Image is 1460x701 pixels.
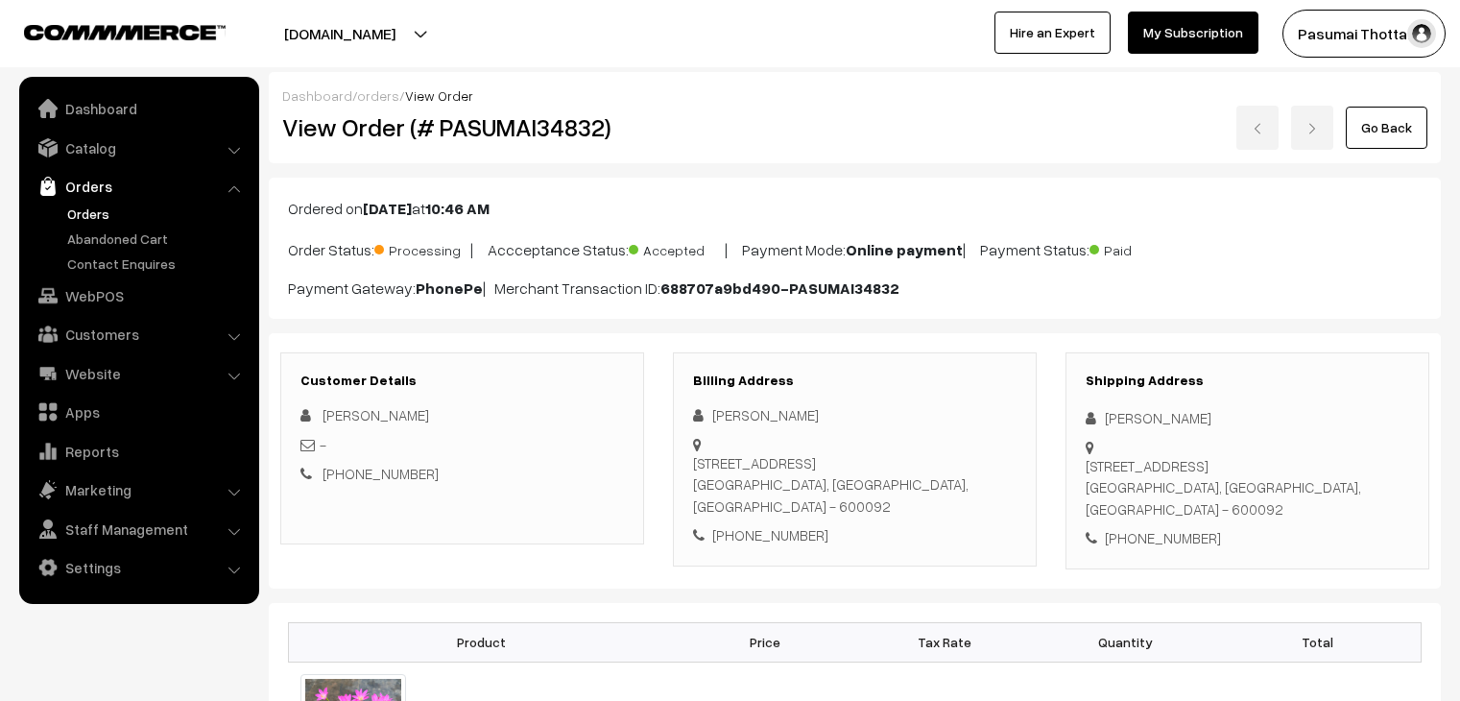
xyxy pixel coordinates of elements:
b: PhonePe [416,278,483,298]
img: user [1407,19,1436,48]
div: [PHONE_NUMBER] [693,524,1017,546]
span: Paid [1089,235,1185,260]
button: [DOMAIN_NAME] [217,10,463,58]
b: 10:46 AM [425,199,490,218]
div: [STREET_ADDRESS] [GEOGRAPHIC_DATA], [GEOGRAPHIC_DATA], [GEOGRAPHIC_DATA] - 600092 [693,452,1017,518]
th: Total [1215,622,1422,662]
a: Reports [24,434,252,469]
a: Dashboard [24,91,252,126]
th: Price [675,622,855,662]
a: Orders [62,204,252,224]
div: [PERSON_NAME] [1086,407,1409,429]
a: Website [24,356,252,391]
div: [PERSON_NAME] [693,404,1017,426]
p: Payment Gateway: | Merchant Transaction ID: [288,277,1422,300]
a: Marketing [24,472,252,507]
span: View Order [405,87,473,104]
a: WebPOS [24,278,252,313]
a: Apps [24,395,252,429]
div: [PHONE_NUMBER] [1086,527,1409,549]
p: Order Status: | Accceptance Status: | Payment Mode: | Payment Status: [288,235,1422,261]
h3: Shipping Address [1086,373,1409,389]
a: Dashboard [282,87,352,104]
div: - [300,434,624,456]
th: Tax Rate [854,622,1035,662]
h2: View Order (# PASUMAI34832) [282,112,645,142]
a: COMMMERCE [24,19,192,42]
button: Pasumai Thotta… [1282,10,1446,58]
a: Staff Management [24,512,252,546]
th: Quantity [1035,622,1215,662]
a: Hire an Expert [994,12,1111,54]
b: [DATE] [363,199,412,218]
a: Catalog [24,131,252,165]
b: Online payment [846,240,963,259]
div: / / [282,85,1427,106]
a: [PHONE_NUMBER] [323,465,439,482]
a: My Subscription [1128,12,1258,54]
span: Accepted [629,235,725,260]
div: [STREET_ADDRESS] [GEOGRAPHIC_DATA], [GEOGRAPHIC_DATA], [GEOGRAPHIC_DATA] - 600092 [1086,455,1409,520]
img: COMMMERCE [24,25,226,39]
a: Customers [24,317,252,351]
p: Ordered on at [288,197,1422,220]
a: Orders [24,169,252,204]
a: Settings [24,550,252,585]
h3: Billing Address [693,373,1017,389]
a: orders [357,87,399,104]
th: Product [289,622,675,662]
b: 688707a9bd490-PASUMAI34832 [660,278,899,298]
span: Processing [374,235,470,260]
a: Go Back [1346,107,1427,149]
span: [PERSON_NAME] [323,406,429,423]
a: Abandoned Cart [62,229,252,249]
a: Contact Enquires [62,254,252,274]
h3: Customer Details [300,373,624,389]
